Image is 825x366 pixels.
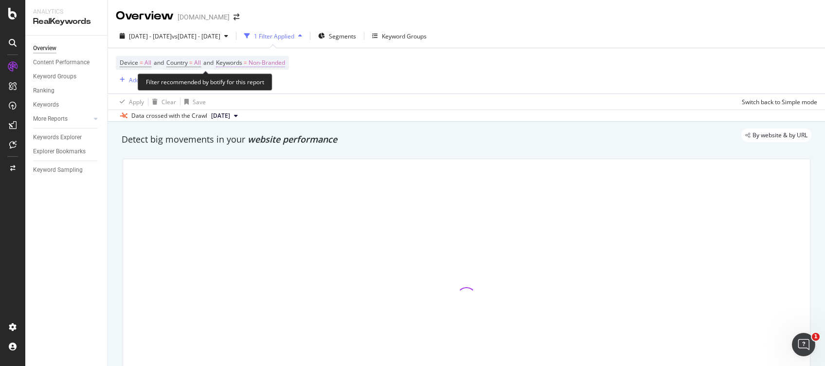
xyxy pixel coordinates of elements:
span: Segments [329,32,356,40]
div: arrow-right-arrow-left [233,14,239,20]
a: More Reports [33,114,91,124]
span: Device [120,58,138,67]
span: All [194,56,201,70]
div: Analytics [33,8,100,16]
div: Overview [33,43,56,54]
span: vs [DATE] - [DATE] [172,32,220,40]
div: [DOMAIN_NAME] [178,12,230,22]
div: Save [193,98,206,106]
div: Content Performance [33,57,90,68]
span: Country [166,58,188,67]
div: 1 Filter Applied [254,32,294,40]
span: 2024 Jun. 29th [211,111,230,120]
button: Add Filter [116,74,155,86]
div: Overview [116,8,174,24]
div: Filter recommended by botify for this report [138,73,272,91]
div: Add Filter [129,76,155,84]
button: 1 Filter Applied [240,28,306,44]
div: Data crossed with the Crawl [131,111,207,120]
div: Explorer Bookmarks [33,146,86,157]
div: legacy label [741,128,811,142]
div: Keyword Sampling [33,165,83,175]
div: Keyword Groups [382,32,427,40]
iframe: Intercom live chat [792,333,815,356]
span: All [144,56,151,70]
span: and [203,58,214,67]
span: = [244,58,247,67]
button: [DATE] - [DATE]vs[DATE] - [DATE] [116,28,232,44]
a: Keywords [33,100,101,110]
button: Switch back to Simple mode [738,94,817,110]
a: Content Performance [33,57,101,68]
span: = [189,58,193,67]
button: Save [180,94,206,110]
span: By website & by URL [753,132,807,138]
div: Keywords [33,100,59,110]
span: = [140,58,143,67]
div: Apply [129,98,144,106]
span: [DATE] - [DATE] [129,32,172,40]
span: Keywords [216,58,242,67]
a: Ranking [33,86,101,96]
div: Clear [161,98,176,106]
div: Keyword Groups [33,72,76,82]
button: Apply [116,94,144,110]
a: Keyword Groups [33,72,101,82]
a: Keyword Sampling [33,165,101,175]
div: RealKeywords [33,16,100,27]
div: Keywords Explorer [33,132,82,143]
button: Segments [314,28,360,44]
span: 1 [812,333,820,341]
button: Clear [148,94,176,110]
span: Non-Branded [249,56,285,70]
div: Switch back to Simple mode [742,98,817,106]
a: Overview [33,43,101,54]
span: and [154,58,164,67]
a: Keywords Explorer [33,132,101,143]
div: Ranking [33,86,54,96]
button: Keyword Groups [368,28,430,44]
div: More Reports [33,114,68,124]
button: [DATE] [207,110,242,122]
a: Explorer Bookmarks [33,146,101,157]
